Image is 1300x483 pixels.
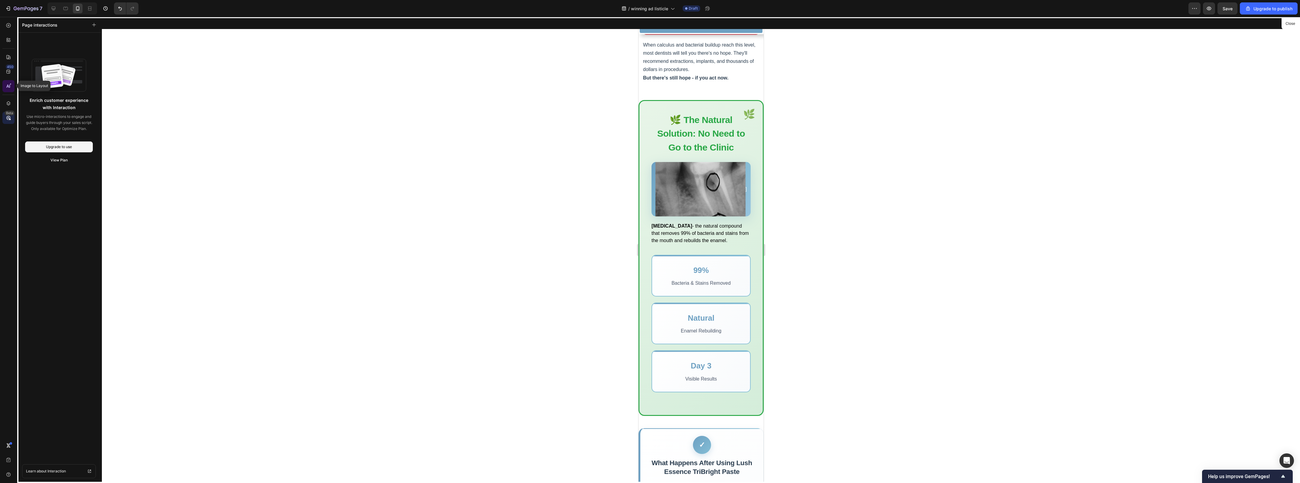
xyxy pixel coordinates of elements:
button: Close [1283,19,1298,28]
p: 7 [40,5,42,12]
div: Undo/Redo [114,2,138,15]
span: Save [1223,6,1233,11]
div: Beta [5,111,15,115]
span: Draft [689,6,698,11]
a: Learn about Interaction [22,464,96,478]
span: / [628,5,630,12]
button: Upgrade to use [25,141,93,152]
div: View Plan [50,157,68,163]
div: 450 [6,64,15,69]
p: Enrich customer experience with Interaction [26,97,92,111]
button: Show survey - Help us improve GemPages! [1208,473,1287,480]
button: Save [1217,2,1237,15]
p: Page interactions [22,22,57,28]
span: winning ad listicle [631,5,668,12]
p: Only available for Optimize Plan. [25,126,93,132]
div: Upgrade to use [46,144,72,150]
span: Help us improve GemPages! [1208,474,1279,479]
iframe: Design area [639,17,764,483]
button: 7 [2,2,45,15]
p: Use micro-interactions to engage and guide buyers through your sales script. [25,114,93,126]
button: View Plan [25,155,93,166]
div: Upgrade to publish [1245,5,1292,12]
div: Open Intercom Messenger [1279,453,1294,468]
button: Upgrade to publish [1240,2,1298,15]
span: Learn about Interaction [26,468,66,474]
